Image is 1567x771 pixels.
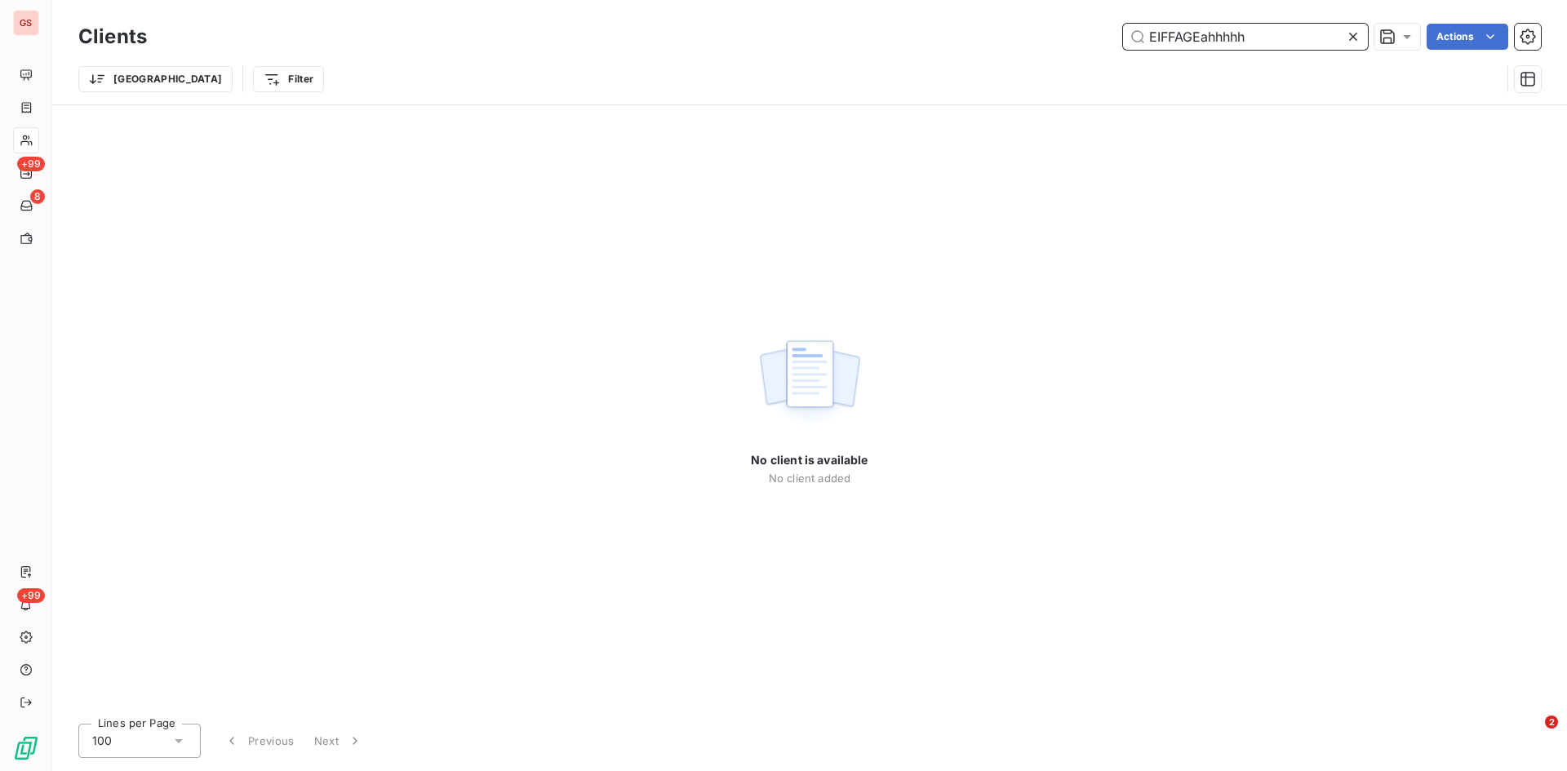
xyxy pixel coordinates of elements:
[1512,716,1551,755] iframe: Intercom live chat
[78,22,147,51] h3: Clients
[757,331,862,432] img: empty state
[17,157,45,171] span: +99
[78,66,233,92] button: [GEOGRAPHIC_DATA]
[30,189,45,204] span: 8
[1427,24,1508,50] button: Actions
[17,588,45,603] span: +99
[751,452,868,468] span: No client is available
[13,10,39,36] div: GS
[13,735,39,761] img: Logo LeanPay
[1123,24,1368,50] input: Search
[769,472,850,485] span: No client added
[214,724,304,758] button: Previous
[92,733,112,749] span: 100
[253,66,324,92] button: Filter
[304,724,373,758] button: Next
[1545,716,1558,729] span: 2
